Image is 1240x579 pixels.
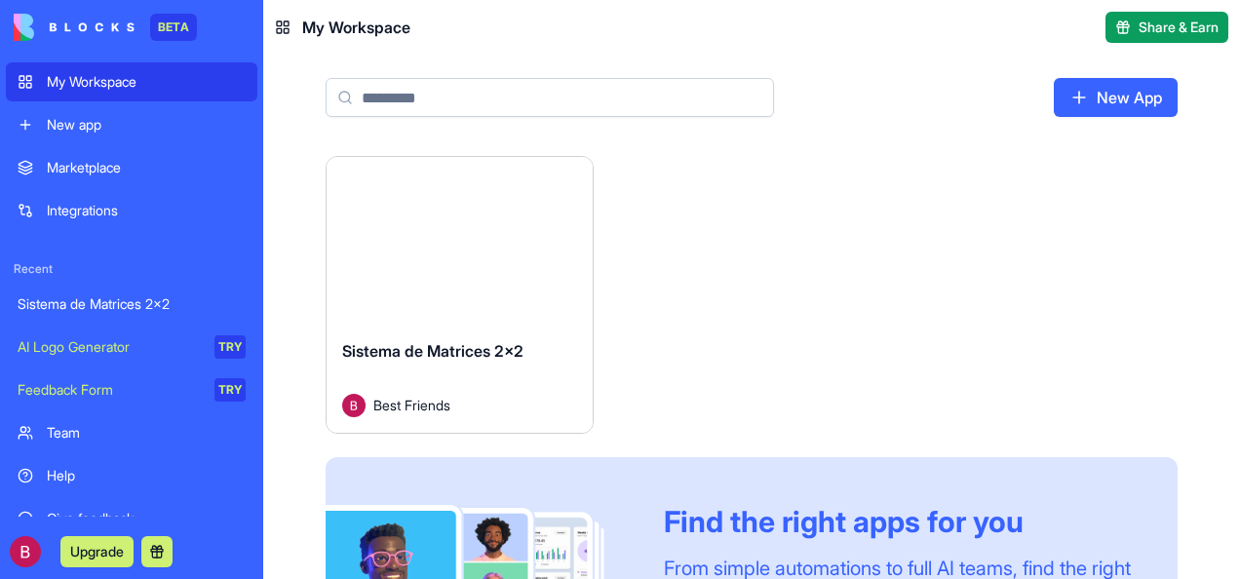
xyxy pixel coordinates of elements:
[1054,78,1178,117] a: New App
[1105,12,1228,43] button: Share & Earn
[1139,18,1219,37] span: Share & Earn
[6,285,257,324] a: Sistema de Matrices 2x2
[6,370,257,409] a: Feedback FormTRY
[6,148,257,187] a: Marketplace
[326,156,594,434] a: Sistema de Matrices 2x2AvatarBest Friends
[47,201,246,220] div: Integrations
[18,337,201,357] div: AI Logo Generator
[6,456,257,495] a: Help
[47,158,246,177] div: Marketplace
[6,62,257,101] a: My Workspace
[47,509,246,528] div: Give feedback
[6,499,257,538] a: Give feedback
[302,16,410,39] span: My Workspace
[342,341,523,361] span: Sistema de Matrices 2x2
[6,191,257,230] a: Integrations
[18,380,201,400] div: Feedback Form
[6,328,257,367] a: AI Logo GeneratorTRY
[214,378,246,402] div: TRY
[47,466,246,485] div: Help
[14,14,197,41] a: BETA
[373,395,450,415] span: Best Friends
[10,536,41,567] img: ACg8ocISMEiQCLcJ71frT0EY_71VzGzDgFW27OOKDRUYqcdF0T-PMQ=s96-c
[47,115,246,135] div: New app
[342,394,366,417] img: Avatar
[6,261,257,277] span: Recent
[214,335,246,359] div: TRY
[47,423,246,443] div: Team
[18,294,246,314] div: Sistema de Matrices 2x2
[14,14,135,41] img: logo
[60,541,134,560] a: Upgrade
[6,413,257,452] a: Team
[60,536,134,567] button: Upgrade
[6,105,257,144] a: New app
[47,72,246,92] div: My Workspace
[150,14,197,41] div: BETA
[664,504,1131,539] div: Find the right apps for you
